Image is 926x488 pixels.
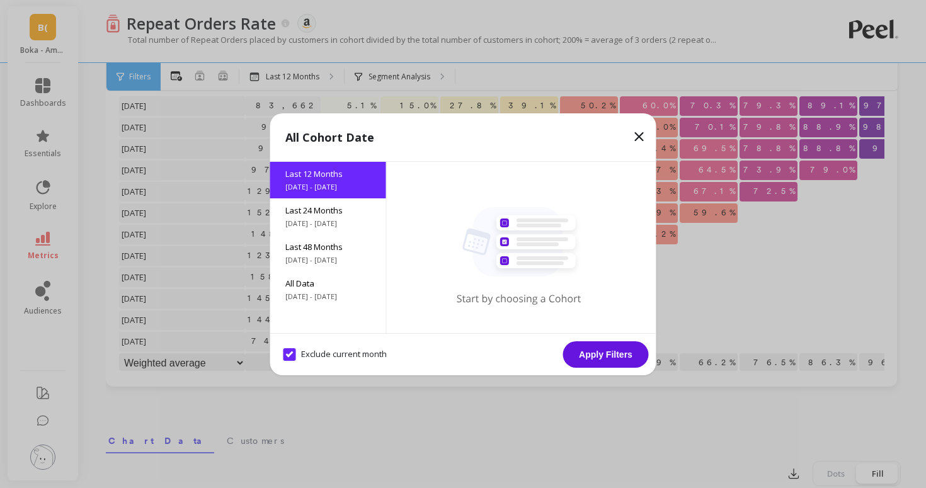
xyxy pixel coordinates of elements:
[285,182,371,192] span: [DATE] - [DATE]
[285,292,371,302] span: [DATE] - [DATE]
[285,128,374,146] p: All Cohort Date
[563,341,649,368] button: Apply Filters
[285,218,371,229] span: [DATE] - [DATE]
[285,241,371,253] span: Last 48 Months
[285,168,371,179] span: Last 12 Months
[285,278,371,289] span: All Data
[285,205,371,216] span: Last 24 Months
[285,255,371,265] span: [DATE] - [DATE]
[283,348,387,361] span: Exclude current month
